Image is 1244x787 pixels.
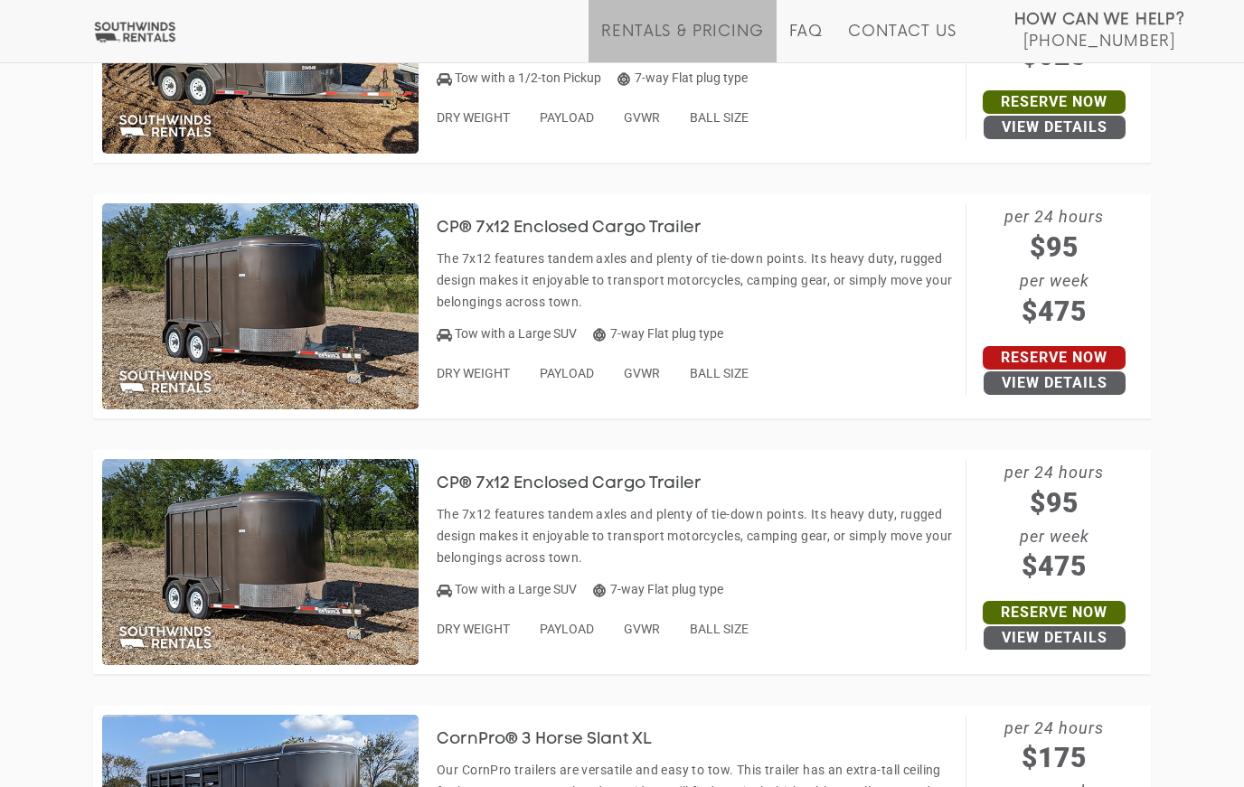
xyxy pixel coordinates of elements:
span: $475 [966,291,1142,332]
a: Contact Us [848,23,956,62]
span: [PHONE_NUMBER] [1023,33,1175,51]
span: GVWR [624,622,660,636]
span: DRY WEIGHT [437,622,510,636]
span: $475 [966,546,1142,586]
span: BALL SIZE [690,110,749,125]
span: Tow with a 1/2-ton Pickup [455,70,601,85]
h3: CornPro® 3 Horse Slant XL [437,731,678,749]
span: 7-way Flat plug type [617,70,748,85]
p: The 7x12 features tandem axles and plenty of tie-down points. Its heavy duty, rugged design makes... [437,248,957,313]
span: per 24 hours per week [966,459,1142,587]
a: CP® 7x12 Enclosed Cargo Trailer [437,476,729,491]
a: CornPro® 3 Horse Slant XL [437,732,678,746]
span: PAYLOAD [540,110,594,125]
span: $95 [966,483,1142,523]
h3: CP® 7x12 Enclosed Cargo Trailer [437,475,729,493]
span: Tow with a Large SUV [455,582,577,596]
a: View Details [984,626,1126,650]
span: Tow with a Large SUV [455,326,577,341]
span: PAYLOAD [540,366,594,380]
span: $95 [966,227,1142,267]
span: $175 [966,737,1142,778]
a: FAQ [789,23,824,62]
span: GVWR [624,366,660,380]
span: 7-way Flat plug type [593,582,723,596]
a: CP® 7x12 Enclosed Cargo Trailer [437,220,729,235]
a: Reserve Now [983,90,1126,114]
strong: How Can We Help? [1014,11,1185,29]
a: Reserve Now [983,346,1126,370]
img: SW049 - CP 7x12 Enclosed Cargo Trailer [102,459,419,665]
a: How Can We Help? [PHONE_NUMBER] [1014,9,1185,49]
a: View Details [984,371,1126,395]
a: Reserve Now [983,601,1126,624]
span: DRY WEIGHT [437,366,510,380]
span: DRY WEIGHT [437,110,510,125]
span: BALL SIZE [690,366,749,380]
span: per 24 hours per week [966,203,1142,332]
p: The 7x12 features tandem axles and plenty of tie-down points. Its heavy duty, rugged design makes... [437,503,957,568]
h3: CP® 7x12 Enclosed Cargo Trailer [437,220,729,238]
span: 7-way Flat plug type [593,326,723,341]
img: SW047 - CP 7x12 Enclosed Cargo Trailer [102,203,419,409]
img: Southwinds Rentals Logo [90,21,179,43]
span: PAYLOAD [540,622,594,636]
a: Rentals & Pricing [601,23,763,62]
span: BALL SIZE [690,622,749,636]
span: GVWR [624,110,660,125]
a: View Details [984,116,1126,139]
